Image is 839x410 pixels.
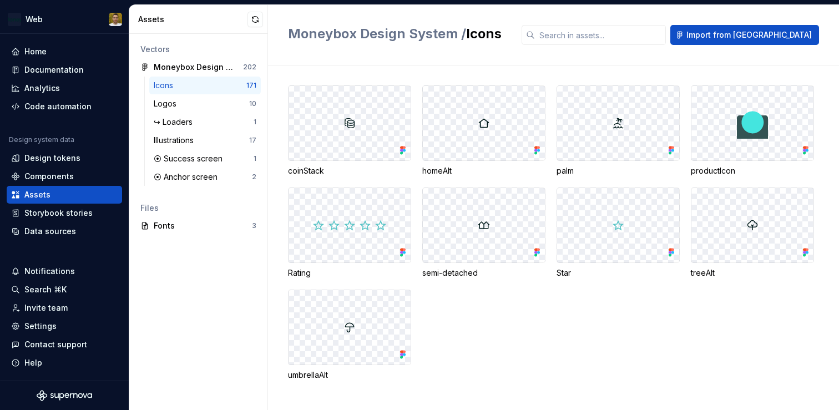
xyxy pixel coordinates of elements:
[252,173,256,181] div: 2
[24,101,92,112] div: Code automation
[149,131,261,149] a: Illustrations17
[154,80,178,91] div: Icons
[557,165,680,176] div: palm
[154,62,236,73] div: Moneybox Design System
[149,150,261,168] a: ⦿ Success screen1
[557,267,680,279] div: Star
[7,79,122,97] a: Analytics
[24,64,84,75] div: Documentation
[136,58,261,76] a: Moneybox Design System202
[7,61,122,79] a: Documentation
[254,118,256,126] div: 1
[7,222,122,240] a: Data sources
[154,153,227,164] div: ⦿ Success screen
[246,81,256,90] div: 171
[7,262,122,280] button: Notifications
[8,13,21,26] img: c17557e8-ebdc-49e2-ab9e-7487adcf6d53.png
[138,14,247,25] div: Assets
[24,189,50,200] div: Assets
[243,63,256,72] div: 202
[7,149,122,167] a: Design tokens
[26,14,43,25] div: Web
[288,165,411,176] div: coinStack
[7,98,122,115] a: Code automation
[140,44,256,55] div: Vectors
[149,77,261,94] a: Icons171
[7,317,122,335] a: Settings
[149,168,261,186] a: ⦿ Anchor screen2
[422,165,545,176] div: homeAlt
[249,136,256,145] div: 17
[7,168,122,185] a: Components
[24,171,74,182] div: Components
[535,25,666,45] input: Search in assets...
[288,369,411,381] div: umbrellaAlt
[24,83,60,94] div: Analytics
[7,281,122,298] button: Search ⌘K
[249,99,256,108] div: 10
[136,217,261,235] a: Fonts3
[149,113,261,131] a: ↪ Loaders1
[109,13,122,26] img: Jamie
[24,153,80,164] div: Design tokens
[670,25,819,45] button: Import from [GEOGRAPHIC_DATA]
[7,204,122,222] a: Storybook stories
[686,29,812,41] span: Import from [GEOGRAPHIC_DATA]
[24,266,75,277] div: Notifications
[154,135,198,146] div: Illustrations
[9,135,74,144] div: Design system data
[691,165,814,176] div: productIcon
[24,207,93,219] div: Storybook stories
[7,354,122,372] button: Help
[422,267,545,279] div: semi-detached
[140,203,256,214] div: Files
[154,171,222,183] div: ⦿ Anchor screen
[7,43,122,60] a: Home
[254,154,256,163] div: 1
[154,117,197,128] div: ↪ Loaders
[24,284,67,295] div: Search ⌘K
[7,299,122,317] a: Invite team
[252,221,256,230] div: 3
[24,302,68,313] div: Invite team
[37,390,92,401] svg: Supernova Logo
[288,267,411,279] div: Rating
[154,98,181,109] div: Logos
[2,7,127,31] button: WebJamie
[24,357,42,368] div: Help
[288,26,466,42] span: Moneybox Design System /
[154,220,252,231] div: Fonts
[24,321,57,332] div: Settings
[288,25,508,43] h2: Icons
[7,336,122,353] button: Contact support
[691,267,814,279] div: treeAlt
[7,186,122,204] a: Assets
[24,226,76,237] div: Data sources
[24,46,47,57] div: Home
[24,339,87,350] div: Contact support
[149,95,261,113] a: Logos10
